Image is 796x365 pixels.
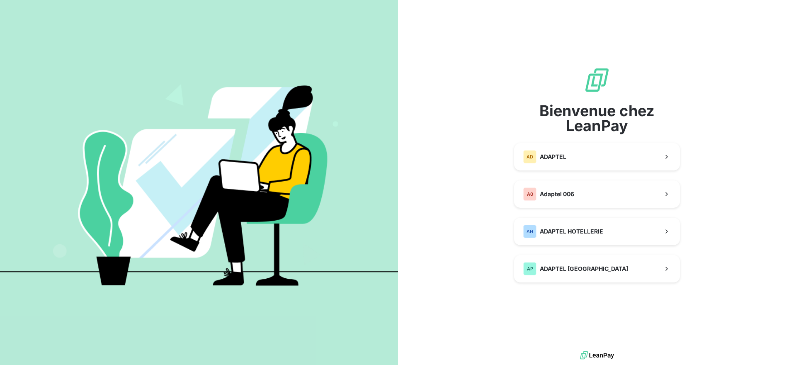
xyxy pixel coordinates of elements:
span: Adaptel 006 [540,190,574,198]
div: A0 [523,187,536,201]
span: Bienvenue chez LeanPay [514,103,680,133]
span: ADAPTEL [540,153,566,161]
button: AHADAPTEL HOTELLERIE [514,218,680,245]
button: APADAPTEL [GEOGRAPHIC_DATA] [514,255,680,282]
button: ADADAPTEL [514,143,680,170]
div: AH [523,225,536,238]
img: logo [580,349,614,362]
span: ADAPTEL [GEOGRAPHIC_DATA] [540,265,628,273]
span: ADAPTEL HOTELLERIE [540,227,603,236]
div: AP [523,262,536,275]
img: logo sigle [584,67,610,93]
div: AD [523,150,536,163]
button: A0Adaptel 006 [514,180,680,208]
